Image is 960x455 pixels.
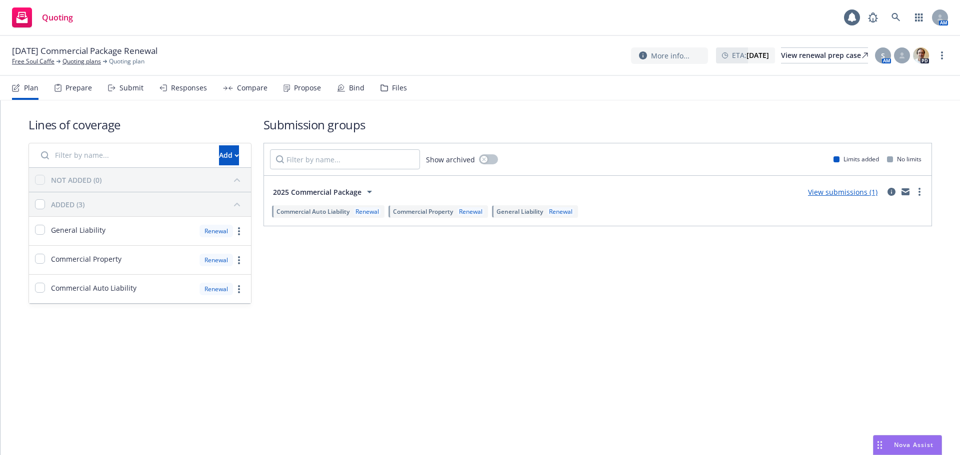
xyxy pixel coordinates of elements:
div: Propose [294,84,321,92]
button: Nova Assist [873,435,942,455]
span: 2025 Commercial Package [273,187,361,197]
a: more [936,49,948,61]
div: View renewal prep case [781,48,868,63]
a: circleInformation [885,186,897,198]
div: Plan [24,84,38,92]
button: NOT ADDED (0) [51,172,245,188]
span: Commercial Property [51,254,121,264]
a: Free Soul Caffe [12,57,54,66]
div: Renewal [199,283,233,295]
div: Compare [237,84,267,92]
a: Quoting [8,3,77,31]
div: ADDED (3) [51,199,84,210]
h1: Submission groups [263,116,932,133]
a: Search [886,7,906,27]
div: Drag to move [873,436,886,455]
input: Filter by name... [35,145,213,165]
div: Renewal [457,207,484,216]
button: More info... [631,47,708,64]
a: more [913,186,925,198]
a: Quoting plans [62,57,101,66]
a: more [233,225,245,237]
span: General Liability [51,225,105,235]
strong: [DATE] [746,50,769,60]
div: Renewal [547,207,574,216]
span: ETA : [732,50,769,60]
span: Commercial Auto Liability [51,283,136,293]
div: Renewal [199,254,233,266]
span: Commercial Auto Liability [276,207,349,216]
input: Filter by name... [270,149,420,169]
span: [DATE] Commercial Package Renewal [12,45,157,57]
div: Files [392,84,407,92]
div: Prepare [65,84,92,92]
div: Renewal [353,207,381,216]
span: More info... [651,50,689,61]
button: Add [219,145,239,165]
div: Renewal [199,225,233,237]
div: Add [219,146,239,165]
a: View renewal prep case [781,47,868,63]
span: Quoting [42,13,73,21]
a: Switch app [909,7,929,27]
h1: Lines of coverage [28,116,251,133]
div: Submit [119,84,143,92]
button: ADDED (3) [51,196,245,212]
img: photo [913,47,929,63]
a: View submissions (1) [808,187,877,197]
button: 2025 Commercial Package [270,182,378,202]
span: Nova Assist [894,441,933,449]
span: S [881,50,885,61]
div: Responses [171,84,207,92]
a: Report a Bug [863,7,883,27]
div: NOT ADDED (0) [51,175,101,185]
span: Show archived [426,154,475,165]
a: mail [899,186,911,198]
a: more [233,283,245,295]
span: Commercial Property [393,207,453,216]
div: Bind [349,84,364,92]
span: General Liability [496,207,543,216]
a: more [233,254,245,266]
div: No limits [887,155,921,163]
span: Quoting plan [109,57,144,66]
div: Limits added [833,155,879,163]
